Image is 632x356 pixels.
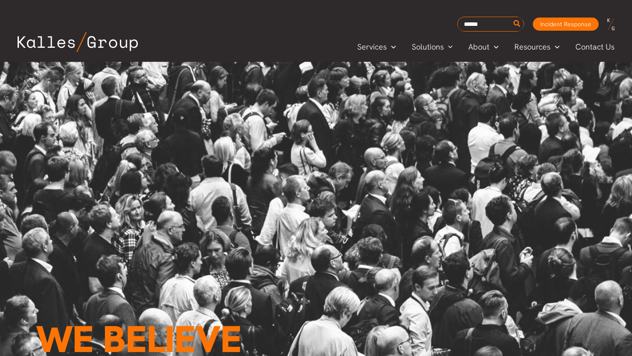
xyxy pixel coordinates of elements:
a: Contact Us [567,40,623,53]
span: Contact Us [575,40,614,53]
span: Menu Toggle [550,40,560,53]
a: AboutMenu Toggle [460,40,506,53]
span: Menu Toggle [489,40,499,53]
span: Menu Toggle [444,40,453,53]
img: Kalles Group [18,32,138,52]
span: Solutions [412,40,444,53]
a: ResourcesMenu Toggle [506,40,567,53]
a: ServicesMenu Toggle [349,40,404,53]
span: Services [357,40,387,53]
span: Resources [514,40,550,53]
nav: Primary Site Navigation [349,39,623,54]
span: About [468,40,489,53]
button: Search [512,17,523,31]
a: Incident Response [533,18,599,31]
a: SolutionsMenu Toggle [404,40,461,53]
span: Menu Toggle [387,40,396,53]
